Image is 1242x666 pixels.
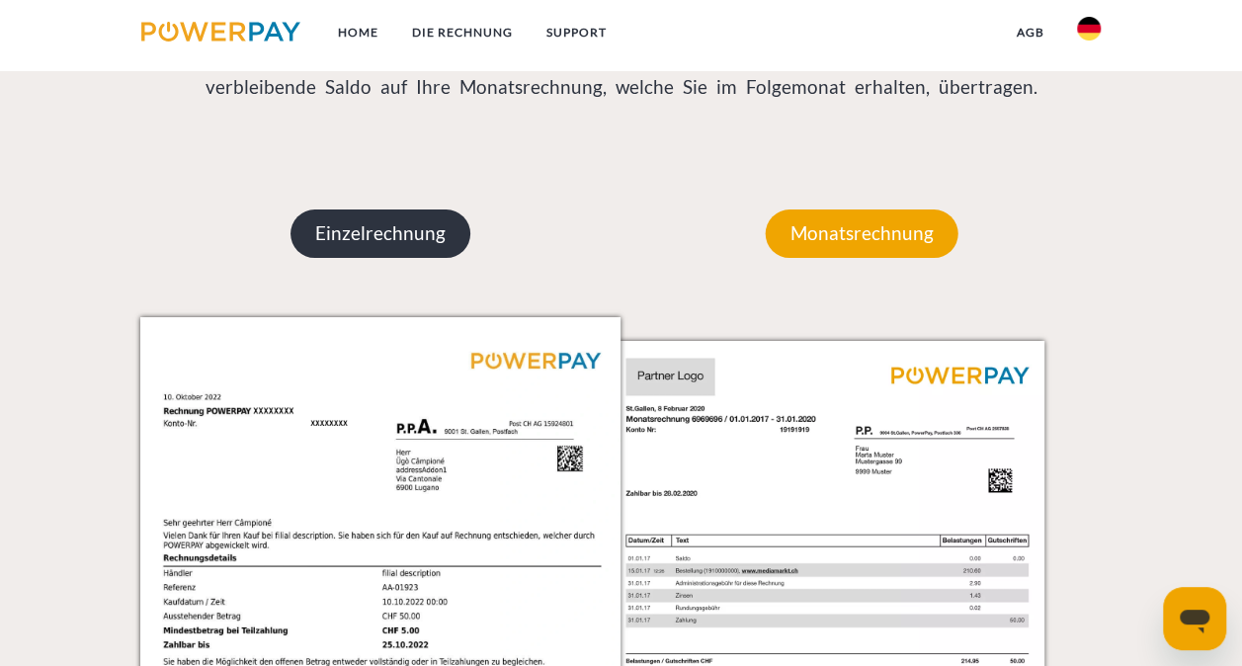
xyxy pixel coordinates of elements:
a: DIE RECHNUNG [395,15,530,50]
iframe: Schaltfläche zum Öffnen des Messaging-Fensters [1163,587,1226,650]
img: logo-powerpay.svg [141,22,300,42]
a: Home [321,15,395,50]
p: Einzelrechnung [290,209,470,257]
a: agb [999,15,1060,50]
p: Monatsrechnung [765,209,957,257]
a: SUPPORT [530,15,623,50]
p: Diese können Sie entweder vollständig begleichen oder eine Teilzahlung leisten, in diesem Fall wi... [140,45,1103,102]
img: de [1077,17,1101,41]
